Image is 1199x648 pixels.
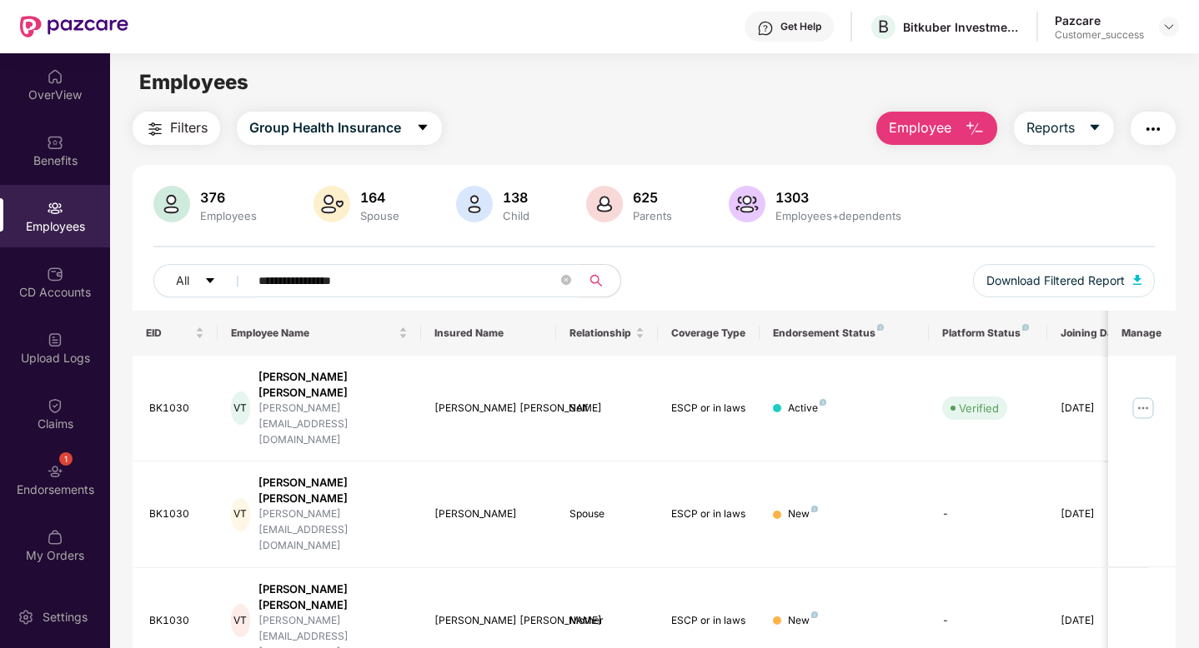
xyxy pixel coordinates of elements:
span: B [878,17,889,37]
div: VT [231,391,250,425]
div: Customer_success [1055,28,1144,42]
th: Coverage Type [658,311,760,356]
div: 138 [499,189,533,206]
div: Endorsement Status [773,326,916,340]
th: Joining Date [1047,311,1149,356]
span: All [176,272,189,290]
button: Group Health Insurancecaret-down [237,112,442,145]
span: caret-down [416,121,429,136]
img: svg+xml;base64,PHN2ZyB4bWxucz0iaHR0cDovL3d3dy53My5vcmcvMjAwMC9zdmciIHdpZHRoPSI4IiBoZWlnaHQ9IjgiIH... [877,324,884,331]
img: svg+xml;base64,PHN2ZyB4bWxucz0iaHR0cDovL3d3dy53My5vcmcvMjAwMC9zdmciIHhtbG5zOnhsaW5rPSJodHRwOi8vd3... [586,186,623,222]
img: svg+xml;base64,PHN2ZyBpZD0iQ2xhaW0iIHhtbG5zPSJodHRwOi8vd3d3LnczLm9yZy8yMDAwL3N2ZyIgd2lkdGg9IjIwIi... [47,397,63,414]
div: ESCP or in laws [671,613,746,629]
div: VT [231,604,250,637]
div: BK1030 [149,401,204,416]
div: [DATE] [1061,613,1136,629]
img: svg+xml;base64,PHN2ZyBpZD0iVXBsb2FkX0xvZ3MiIGRhdGEtbmFtZT0iVXBsb2FkIExvZ3MiIHhtbG5zPSJodHRwOi8vd3... [47,331,63,348]
div: [PERSON_NAME] [434,506,544,522]
img: svg+xml;base64,PHN2ZyB4bWxucz0iaHR0cDovL3d3dy53My5vcmcvMjAwMC9zdmciIHdpZHRoPSI4IiBoZWlnaHQ9IjgiIH... [1022,324,1029,331]
img: svg+xml;base64,PHN2ZyB4bWxucz0iaHR0cDovL3d3dy53My5vcmcvMjAwMC9zdmciIHhtbG5zOnhsaW5rPSJodHRwOi8vd3... [314,186,350,222]
img: svg+xml;base64,PHN2ZyBpZD0iQ0RfQWNjb3VudHMiIGRhdGEtbmFtZT0iQ0QgQWNjb3VudHMiIHhtbG5zPSJodHRwOi8vd3... [47,266,63,282]
button: Filters [133,112,220,145]
div: 1 [59,452,73,466]
div: [DATE] [1061,401,1136,416]
div: BK1030 [149,613,204,629]
span: Employee Name [231,326,395,340]
div: Mother [569,613,645,629]
span: Employees [139,70,248,94]
img: svg+xml;base64,PHN2ZyB4bWxucz0iaHR0cDovL3d3dy53My5vcmcvMjAwMC9zdmciIHhtbG5zOnhsaW5rPSJodHRwOi8vd3... [153,186,190,222]
div: Pazcare [1055,12,1144,28]
img: svg+xml;base64,PHN2ZyBpZD0iRW1wbG95ZWVzIiB4bWxucz0iaHR0cDovL3d3dy53My5vcmcvMjAwMC9zdmciIHdpZHRoPS... [47,200,63,217]
span: Group Health Insurance [249,117,401,138]
img: svg+xml;base64,PHN2ZyB4bWxucz0iaHR0cDovL3d3dy53My5vcmcvMjAwMC9zdmciIHdpZHRoPSI4IiBoZWlnaHQ9IjgiIH... [811,611,818,618]
div: 1303 [772,189,905,206]
img: svg+xml;base64,PHN2ZyB4bWxucz0iaHR0cDovL3d3dy53My5vcmcvMjAwMC9zdmciIHdpZHRoPSI4IiBoZWlnaHQ9IjgiIH... [820,399,826,406]
img: svg+xml;base64,PHN2ZyB4bWxucz0iaHR0cDovL3d3dy53My5vcmcvMjAwMC9zdmciIHhtbG5zOnhsaW5rPSJodHRwOi8vd3... [965,119,985,139]
div: 376 [197,189,260,206]
th: EID [133,311,218,356]
img: svg+xml;base64,PHN2ZyBpZD0iRW5kb3JzZW1lbnRzIiB4bWxucz0iaHR0cDovL3d3dy53My5vcmcvMjAwMC9zdmciIHdpZH... [47,463,63,480]
div: [PERSON_NAME] [PERSON_NAME] [258,369,407,401]
div: Get Help [780,20,821,33]
div: ESCP or in laws [671,506,746,522]
span: Filters [170,117,208,138]
button: Allcaret-down [153,264,255,297]
button: Download Filtered Report [973,264,1155,297]
img: svg+xml;base64,PHN2ZyB4bWxucz0iaHR0cDovL3d3dy53My5vcmcvMjAwMC9zdmciIHdpZHRoPSIyNCIgaGVpZ2h0PSIyNC... [145,119,165,139]
div: Parents [630,209,675,222]
div: Platform Status [942,326,1034,340]
div: New [788,506,818,522]
div: New [788,613,818,629]
span: EID [146,326,192,340]
img: New Pazcare Logo [20,16,128,37]
div: BK1030 [149,506,204,522]
div: Employees+dependents [772,209,905,222]
div: Verified [959,400,999,416]
div: 625 [630,189,675,206]
div: [DATE] [1061,506,1136,522]
img: svg+xml;base64,PHN2ZyB4bWxucz0iaHR0cDovL3d3dy53My5vcmcvMjAwMC9zdmciIHhtbG5zOnhsaW5rPSJodHRwOi8vd3... [729,186,765,222]
div: Employees [197,209,260,222]
div: Child [499,209,533,222]
div: Spouse [357,209,403,222]
img: svg+xml;base64,PHN2ZyB4bWxucz0iaHR0cDovL3d3dy53My5vcmcvMjAwMC9zdmciIHhtbG5zOnhsaW5rPSJodHRwOi8vd3... [1133,275,1141,285]
button: Employee [876,112,997,145]
div: [PERSON_NAME] [PERSON_NAME] [434,613,544,629]
img: svg+xml;base64,PHN2ZyB4bWxucz0iaHR0cDovL3d3dy53My5vcmcvMjAwMC9zdmciIHdpZHRoPSIyNCIgaGVpZ2h0PSIyNC... [1143,119,1163,139]
div: [PERSON_NAME] [PERSON_NAME] [434,401,544,416]
th: Employee Name [218,311,421,356]
div: [PERSON_NAME] [PERSON_NAME] [258,581,407,613]
div: Spouse [569,506,645,522]
button: Reportscaret-down [1014,112,1114,145]
span: caret-down [204,275,216,288]
td: - [929,461,1047,568]
img: svg+xml;base64,PHN2ZyBpZD0iSGVscC0zMngzMiIgeG1sbnM9Imh0dHA6Ly93d3cudzMub3JnLzIwMDAvc3ZnIiB3aWR0aD... [757,20,774,37]
div: Settings [38,609,93,626]
div: ESCP or in laws [671,401,746,416]
img: svg+xml;base64,PHN2ZyBpZD0iRHJvcGRvd24tMzJ4MzIiIHhtbG5zPSJodHRwOi8vd3d3LnczLm9yZy8yMDAwL3N2ZyIgd2... [1162,20,1176,33]
th: Relationship [556,311,658,356]
th: Manage [1108,311,1176,356]
div: [PERSON_NAME][EMAIL_ADDRESS][DOMAIN_NAME] [258,506,407,554]
div: Self [569,401,645,416]
img: svg+xml;base64,PHN2ZyBpZD0iTXlfT3JkZXJzIiBkYXRhLW5hbWU9Ik15IE9yZGVycyIgeG1sbnM9Imh0dHA6Ly93d3cudz... [47,529,63,546]
img: svg+xml;base64,PHN2ZyBpZD0iU2V0dGluZy0yMHgyMCIgeG1sbnM9Imh0dHA6Ly93d3cudzMub3JnLzIwMDAvc3ZnIiB3aW... [18,609,34,626]
span: Download Filtered Report [986,272,1125,290]
img: svg+xml;base64,PHN2ZyB4bWxucz0iaHR0cDovL3d3dy53My5vcmcvMjAwMC9zdmciIHhtbG5zOnhsaW5rPSJodHRwOi8vd3... [456,186,493,222]
div: [PERSON_NAME] [PERSON_NAME] [258,475,407,506]
div: Bitkuber Investments Pvt Limited [903,19,1020,35]
span: close-circle [561,275,571,285]
img: svg+xml;base64,PHN2ZyB4bWxucz0iaHR0cDovL3d3dy53My5vcmcvMjAwMC9zdmciIHdpZHRoPSI4IiBoZWlnaHQ9IjgiIH... [811,506,818,512]
span: Employee [889,117,951,138]
div: 164 [357,189,403,206]
span: Reports [1026,117,1075,138]
img: svg+xml;base64,PHN2ZyBpZD0iQmVuZWZpdHMiIHhtbG5zPSJodHRwOi8vd3d3LnczLm9yZy8yMDAwL3N2ZyIgd2lkdGg9Ij... [47,134,63,151]
span: Relationship [569,326,632,340]
th: Insured Name [421,311,557,356]
span: search [579,274,612,287]
span: caret-down [1088,121,1101,136]
div: Active [788,401,826,416]
button: search [579,264,621,297]
div: [PERSON_NAME][EMAIL_ADDRESS][DOMAIN_NAME] [258,401,407,448]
